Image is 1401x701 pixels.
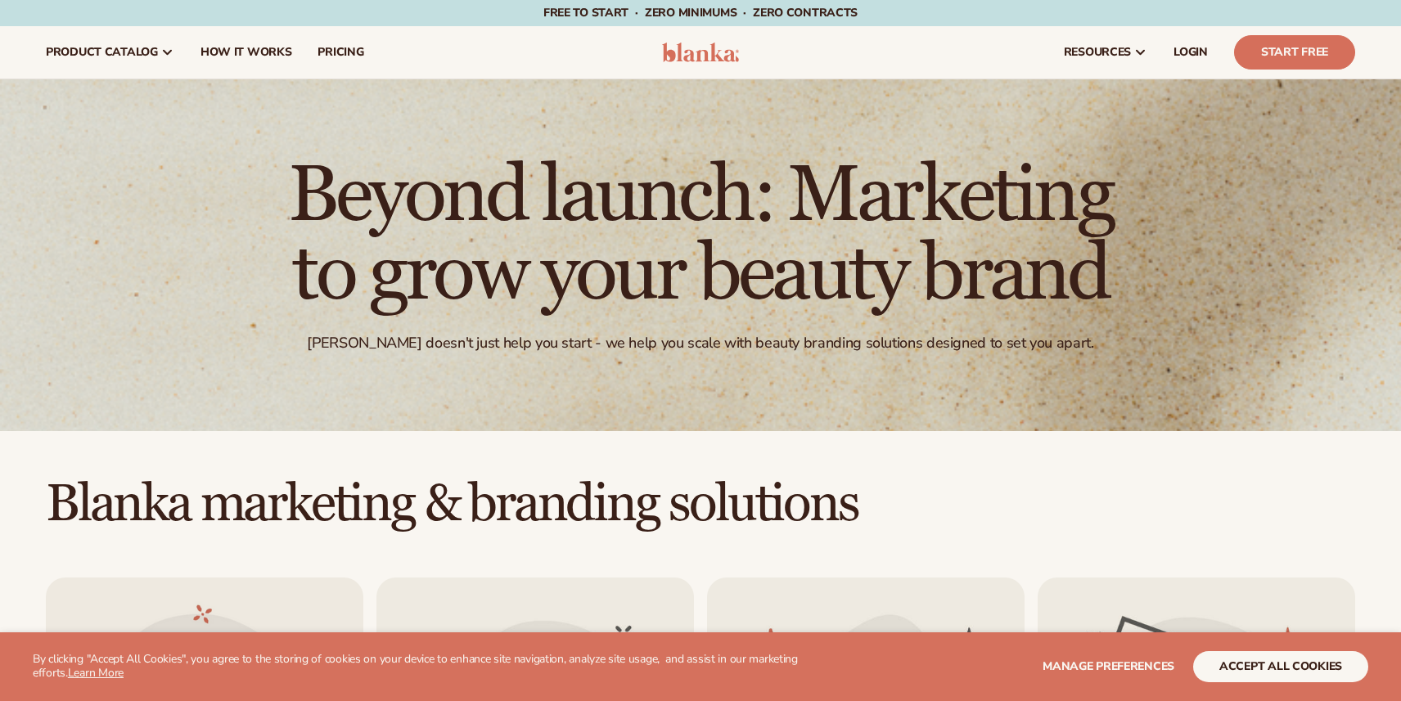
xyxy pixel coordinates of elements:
span: product catalog [46,46,158,59]
span: How It Works [200,46,292,59]
img: logo [662,43,740,62]
a: How It Works [187,26,305,79]
span: LOGIN [1174,46,1208,59]
button: Manage preferences [1043,651,1174,682]
button: accept all cookies [1193,651,1368,682]
a: Start Free [1234,35,1355,70]
span: Free to start · ZERO minimums · ZERO contracts [543,5,858,20]
a: LOGIN [1160,26,1221,79]
a: pricing [304,26,376,79]
span: Manage preferences [1043,658,1174,674]
div: [PERSON_NAME] doesn't just help you start - we help you scale with beauty branding solutions desi... [307,334,1093,353]
span: pricing [318,46,363,59]
a: resources [1051,26,1160,79]
p: By clicking "Accept All Cookies", you agree to the storing of cookies on your device to enhance s... [33,653,827,681]
h1: Beyond launch: Marketing to grow your beauty brand [250,157,1151,314]
span: resources [1064,46,1131,59]
a: product catalog [33,26,187,79]
a: Learn More [68,665,124,681]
